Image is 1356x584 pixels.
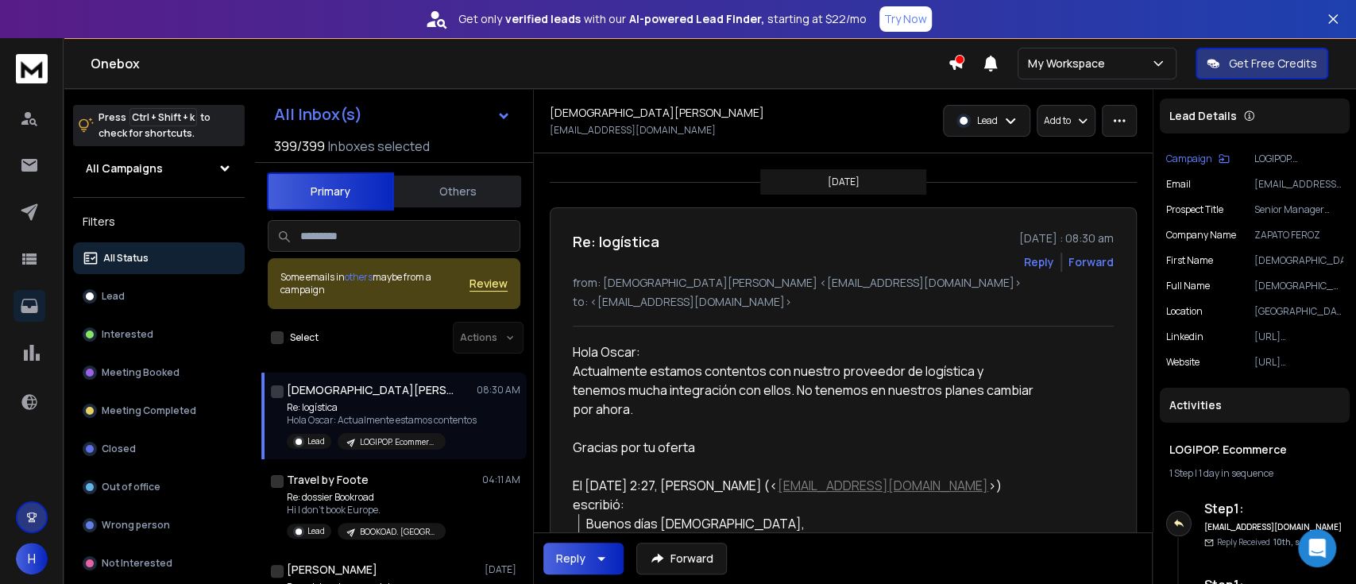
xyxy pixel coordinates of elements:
button: Meeting Completed [73,395,245,427]
span: 10th, sept [1273,536,1312,547]
div: Actualmente estamos contentos con nuestro proveedor de logística y tenemos mucha integración con ... [573,362,1037,419]
button: Not Interested [73,547,245,579]
button: Forward [636,543,727,574]
p: Interested [102,328,153,341]
div: | [1169,467,1340,480]
p: [URL][DOMAIN_NAME] [1254,356,1343,369]
span: others [345,270,373,284]
h1: All Campaigns [86,161,163,176]
div: Buenos días [DEMOGRAPHIC_DATA], [586,514,1037,533]
button: Campaign [1166,153,1230,165]
p: LOGIPOP. Ecommerce [1254,153,1343,165]
p: LOGIPOP. Ecommerce [360,436,436,448]
p: Lead [977,114,998,127]
div: Open Intercom Messenger [1298,529,1336,567]
h3: Inboxes selected [328,137,430,156]
p: [DATE] [828,176,860,188]
p: Email [1166,178,1191,191]
p: [URL][DOMAIN_NAME] [1254,331,1343,343]
button: Reply [1024,254,1054,270]
p: Re: dossier Bookroad [287,491,446,504]
div: Forward [1068,254,1114,270]
button: Meeting Booked [73,357,245,389]
h1: LOGIPOP. Ecommerce [1169,442,1340,458]
p: Reply Received [1217,536,1312,548]
p: Full Name [1166,280,1210,292]
strong: AI-powered Lead Finder, [629,11,764,27]
button: Interested [73,319,245,350]
h1: Travel by Foote [287,472,369,488]
p: [EMAIL_ADDRESS][DOMAIN_NAME] [1254,178,1343,191]
p: My Workspace [1028,56,1111,72]
p: Campaign [1166,153,1212,165]
h6: Step 1 : [1204,499,1343,518]
p: Closed [102,443,136,455]
button: Try Now [879,6,932,32]
h6: [EMAIL_ADDRESS][DOMAIN_NAME] [1204,521,1343,533]
p: Lead [307,435,325,447]
h1: All Inbox(s) [274,106,362,122]
p: BOOKOAD. [GEOGRAPHIC_DATA] & [GEOGRAPHIC_DATA] [360,526,436,538]
h3: Filters [73,211,245,233]
p: Prospect Title [1166,203,1223,216]
button: All Inbox(s) [261,99,523,130]
p: Re: logística [287,401,477,414]
a: [EMAIL_ADDRESS][DOMAIN_NAME] [778,477,988,494]
p: Add to [1044,114,1071,127]
span: 1 Step [1169,466,1193,480]
div: Gracias por tu oferta [573,438,1037,457]
p: Lead [102,290,125,303]
span: 1 day in sequence [1199,466,1273,480]
p: 08:30 AM [477,384,520,396]
button: Primary [267,172,394,211]
p: 04:11 AM [482,474,520,486]
p: Try Now [884,11,927,27]
p: from: [DEMOGRAPHIC_DATA][PERSON_NAME] <[EMAIL_ADDRESS][DOMAIN_NAME]> [573,275,1114,291]
p: Company Name [1166,229,1236,242]
button: Others [394,174,521,209]
div: Hola Oscar: [573,342,1037,457]
button: Get Free Credits [1196,48,1328,79]
p: [DEMOGRAPHIC_DATA][PERSON_NAME] [1254,280,1343,292]
div: Some emails in maybe from a campaign [280,271,469,296]
p: location [1166,305,1203,318]
button: Closed [73,433,245,465]
p: linkedin [1166,331,1203,343]
label: Select [290,331,319,344]
button: Wrong person [73,509,245,541]
p: First Name [1166,254,1213,267]
p: [DEMOGRAPHIC_DATA] [1254,254,1343,267]
p: Not Interested [102,557,172,570]
p: [DATE] : 08:30 am [1019,230,1114,246]
p: [GEOGRAPHIC_DATA], Valencian Community, [GEOGRAPHIC_DATA] [1254,305,1343,318]
img: logo [16,54,48,83]
strong: verified leads [505,11,581,27]
button: H [16,543,48,574]
p: website [1166,356,1200,369]
div: El [DATE] 2:27, [PERSON_NAME] (< >) escribió: [573,476,1037,514]
button: All Status [73,242,245,274]
button: Reply [543,543,624,574]
p: Lead Details [1169,108,1237,124]
p: Wrong person [102,519,170,532]
p: Get only with our starting at $22/mo [458,11,867,27]
p: All Status [103,252,149,265]
h1: Onebox [91,54,948,73]
div: Reply [556,551,585,567]
span: Ctrl + Shift + k [129,108,197,126]
button: Out of office [73,471,245,503]
button: All Campaigns [73,153,245,184]
button: Review [469,276,508,292]
p: Hi I don’t book Europe. [287,504,446,516]
p: [DATE] [485,563,520,576]
span: 399 / 399 [274,137,325,156]
p: Hola Oscar: Actualmente estamos contentos [287,414,477,427]
p: ZAPATO FEROZ [1254,229,1343,242]
h1: [DEMOGRAPHIC_DATA][PERSON_NAME] [550,105,764,121]
p: Out of office [102,481,160,493]
div: Activities [1160,388,1350,423]
p: Get Free Credits [1229,56,1317,72]
p: [EMAIL_ADDRESS][DOMAIN_NAME] [550,124,716,137]
p: Senior Manager Ecommerce [1254,203,1343,216]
